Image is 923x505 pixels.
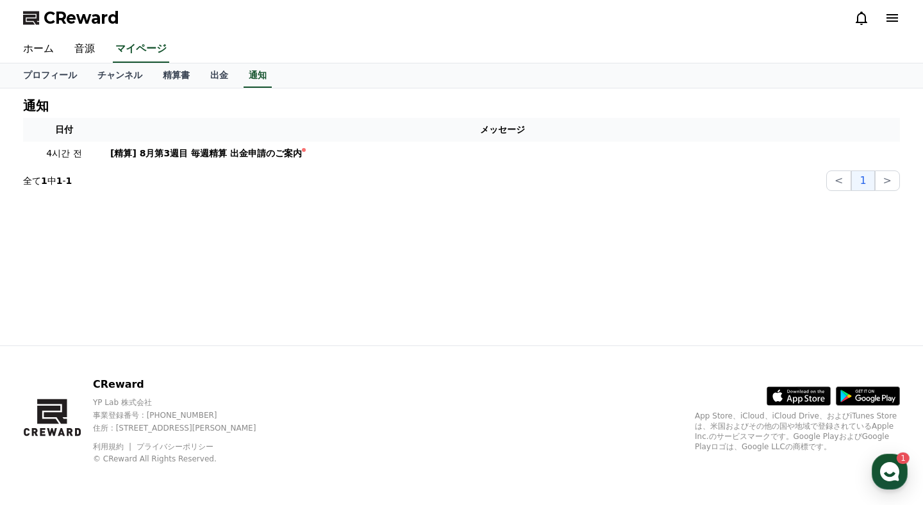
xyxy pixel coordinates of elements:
[23,174,72,187] p: 全て 中 -
[826,170,851,191] button: <
[41,176,47,186] strong: 1
[66,176,72,186] strong: 1
[56,176,63,186] strong: 1
[4,399,85,431] a: Home
[93,377,278,392] p: CReward
[106,418,144,429] span: Messages
[200,63,238,88] a: 出金
[13,36,64,63] a: ホーム
[165,399,246,431] a: Settings
[64,36,105,63] a: 音源
[190,418,221,428] span: Settings
[137,442,213,451] a: プライバシーポリシー
[695,411,900,452] p: App Store、iCloud、iCloud Drive、およびiTunes Storeは、米国およびその他の国や地域で登録されているApple Inc.のサービスマークです。Google P...
[113,36,169,63] a: マイページ
[23,118,105,142] th: 日付
[130,398,135,408] span: 1
[851,170,874,191] button: 1
[93,410,278,420] p: 事業登録番号 : [PHONE_NUMBER]
[110,147,302,160] div: [精算] 8月第3週目 毎週精算 出金申請のご案内
[33,418,55,428] span: Home
[93,454,278,464] p: © CReward All Rights Reserved.
[93,442,133,451] a: 利用規約
[23,99,49,113] h4: 通知
[93,397,278,408] p: YP Lab 株式会社
[13,63,87,88] a: プロフィール
[85,399,165,431] a: 1Messages
[23,8,119,28] a: CReward
[244,63,272,88] a: 通知
[153,63,200,88] a: 精算書
[93,423,278,433] p: 住所 : [STREET_ADDRESS][PERSON_NAME]
[87,63,153,88] a: チャンネル
[110,147,895,160] a: [精算] 8月第3週目 毎週精算 出金申請のご案内
[105,118,900,142] th: メッセージ
[875,170,900,191] button: >
[28,147,100,160] p: 4시간 전
[44,8,119,28] span: CReward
